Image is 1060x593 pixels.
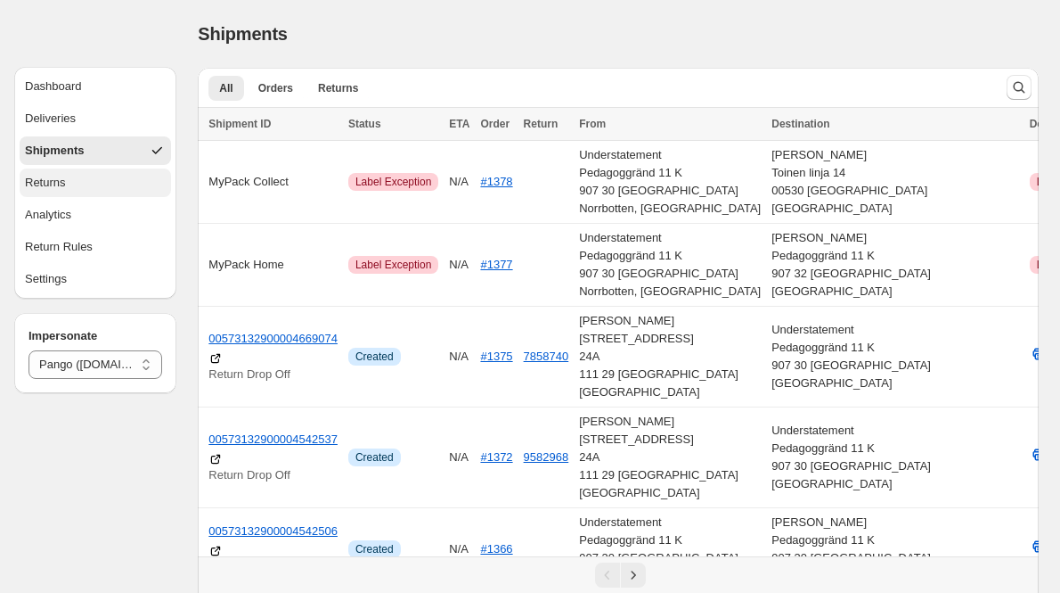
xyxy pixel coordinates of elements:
div: MyPack Collect [208,173,338,191]
span: Shipment ID [208,118,271,130]
h4: Impersonate [29,327,162,345]
button: Search and filter results [1007,75,1031,100]
button: Shipments [20,136,171,165]
button: Return Rules [20,233,171,261]
div: [PERSON_NAME] [STREET_ADDRESS] 24A 111 29 [GEOGRAPHIC_DATA] [GEOGRAPHIC_DATA] [579,413,761,502]
div: Settings [25,270,67,288]
span: Created [355,450,394,465]
a: 00573132900004542506 [208,523,338,540]
span: Order [480,118,510,130]
span: Created [355,542,394,556]
span: Created [355,350,394,364]
button: Settings [20,265,171,293]
a: #1378 [480,175,512,188]
nav: Pagination [198,556,1039,593]
button: 9582968 [524,450,569,464]
span: Return [524,118,559,130]
td: N/A [444,508,475,591]
div: [PERSON_NAME] Pedagoggränd 11 K 907 32 [GEOGRAPHIC_DATA] [GEOGRAPHIC_DATA] [771,229,1018,301]
span: Orders [258,81,293,95]
td: N/A [444,408,475,508]
span: Label Exception [355,175,431,189]
a: 00573132900004669074 [208,330,338,348]
a: #1366 [480,542,512,556]
div: Understatement Pedagoggränd 11 K 907 30 [GEOGRAPHIC_DATA] Norrbotten, [GEOGRAPHIC_DATA] [579,146,761,218]
div: Understatement Pedagoggränd 11 K 907 30 [GEOGRAPHIC_DATA] Norrbotten, [GEOGRAPHIC_DATA] [579,229,761,301]
a: 00573132900004542537 [208,431,338,449]
span: Destination [771,118,829,130]
td: N/A [444,224,475,307]
button: Analytics [20,201,171,229]
button: Returns [20,169,171,197]
span: From [579,118,606,130]
a: #1372 [480,450,512,464]
div: [PERSON_NAME] Toinen linja 14 00530 [GEOGRAPHIC_DATA] [GEOGRAPHIC_DATA] [771,146,1018,218]
div: MyPack Home [208,256,338,274]
span: All [219,81,232,95]
a: #1377 [480,258,512,271]
div: [PERSON_NAME] Pedagoggränd 11 K 907 30 [GEOGRAPHIC_DATA] [GEOGRAPHIC_DATA] [771,514,1018,585]
td: N/A [444,307,475,408]
button: 7858740 [524,350,569,363]
div: [PERSON_NAME] [STREET_ADDRESS] 24A 111 29 [GEOGRAPHIC_DATA] [GEOGRAPHIC_DATA] [579,312,761,401]
div: Understatement Pedagoggränd 11 K 907 30 [GEOGRAPHIC_DATA] [GEOGRAPHIC_DATA] [771,422,1018,493]
p: Return Drop Off [208,466,338,484]
button: Deliveries [20,104,171,133]
div: Understatement Pedagoggränd 11 K 907 30 [GEOGRAPHIC_DATA] [GEOGRAPHIC_DATA] [579,514,761,585]
a: #1375 [480,350,512,363]
span: Status [348,118,381,130]
button: Next [621,563,646,588]
span: Label Exception [355,258,431,272]
p: Return Drop Off [208,366,338,383]
button: Dashboard [20,72,171,101]
div: Dashboard [25,78,82,95]
div: Deliveries [25,110,76,128]
span: ETA [449,118,469,130]
div: Returns [25,174,66,192]
div: Analytics [25,206,71,224]
div: Shipments [25,142,84,160]
div: Understatement Pedagoggränd 11 K 907 30 [GEOGRAPHIC_DATA] [GEOGRAPHIC_DATA] [771,321,1018,392]
div: Return Rules [25,238,93,256]
td: N/A [444,141,475,224]
span: Shipments [198,24,287,44]
span: Returns [318,81,358,95]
